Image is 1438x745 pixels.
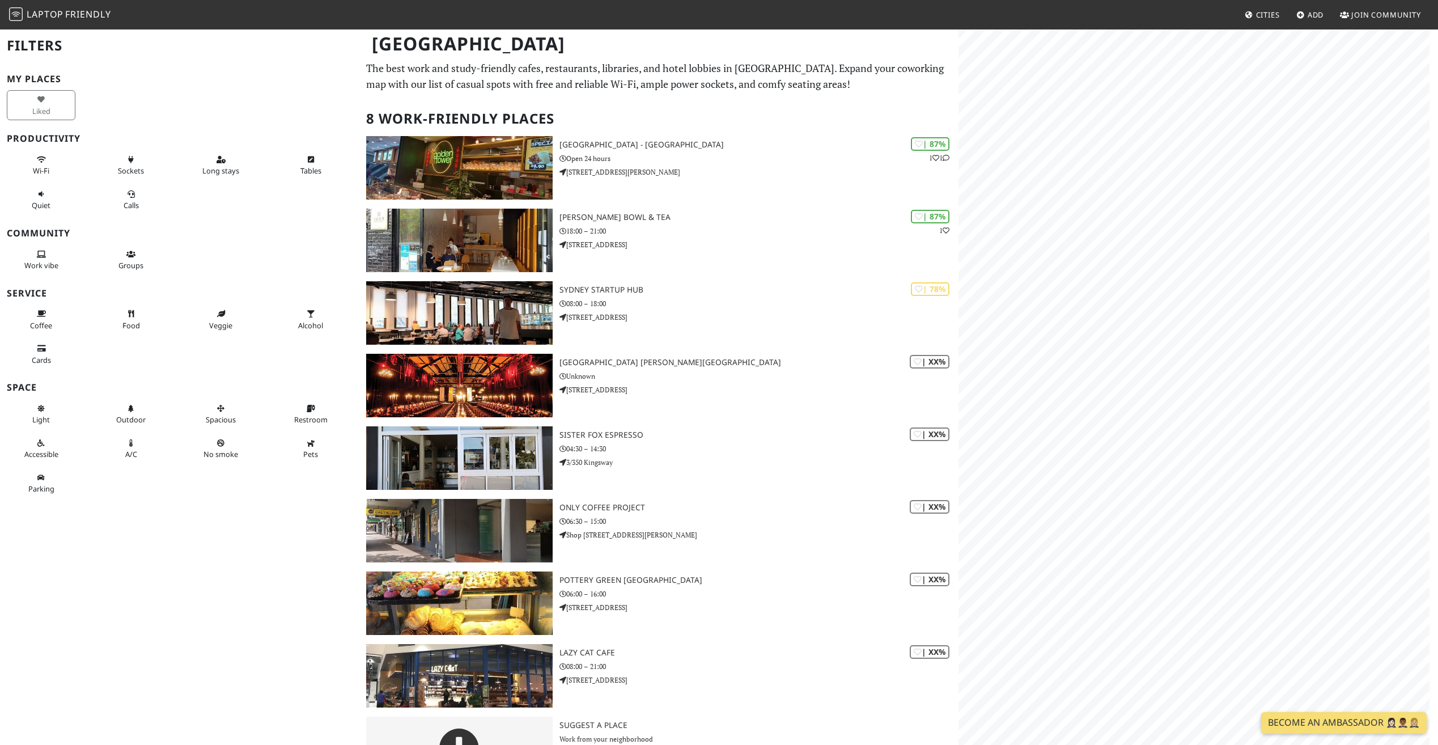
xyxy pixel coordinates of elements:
a: Pottery Green Bakers Lane Cove | XX% Pottery Green [GEOGRAPHIC_DATA] 06:00 – 16:00 [STREET_ADDRESS] [359,572,958,635]
p: 1 [939,225,949,236]
span: Stable Wi-Fi [33,166,49,176]
img: Only coffee project [366,499,552,562]
p: [STREET_ADDRESS] [559,239,959,250]
div: | XX% [910,500,949,513]
span: Coffee [30,320,52,331]
span: Video/audio calls [124,200,139,210]
h3: Pottery Green [GEOGRAPHIC_DATA] [559,575,959,585]
span: Smoke free [203,449,238,459]
span: Veggie [209,320,232,331]
span: Friendly [65,8,111,20]
h3: Productivity [7,133,353,144]
p: [STREET_ADDRESS] [559,602,959,613]
button: Wi-Fi [7,150,75,180]
div: | XX% [910,427,949,441]
div: | XX% [910,573,949,586]
a: Sister Fox Espresso | XX% Sister Fox Espresso 04:30 – 14:30 3/350 Kingsway [359,426,958,490]
button: Quiet [7,185,75,215]
button: Pets [277,434,345,464]
span: Food [122,320,140,331]
span: Restroom [294,414,328,425]
h2: Filters [7,28,353,63]
h3: Sydney Startup Hub [559,285,959,295]
img: Pottery Green Bakers Lane Cove [366,572,552,635]
button: Cards [7,339,75,369]
span: Quiet [32,200,50,210]
button: No smoke [186,434,255,464]
a: Doltone House Jones Bay Wharf | XX% [GEOGRAPHIC_DATA] [PERSON_NAME][GEOGRAPHIC_DATA] Unknown [STR... [359,354,958,417]
a: LaptopFriendly LaptopFriendly [9,5,111,25]
span: Long stays [202,166,239,176]
h3: Only coffee project [559,503,959,513]
h2: 8 Work-Friendly Places [366,101,952,136]
button: Long stays [186,150,255,180]
span: People working [24,260,58,270]
h3: Space [7,382,353,393]
h3: [GEOGRAPHIC_DATA] - [GEOGRAPHIC_DATA] [559,140,959,150]
img: LaptopFriendly [9,7,23,21]
p: [STREET_ADDRESS][PERSON_NAME] [559,167,959,177]
button: Calls [97,185,166,215]
button: Accessible [7,434,75,464]
button: Food [97,304,166,335]
img: Doltone House Jones Bay Wharf [366,354,552,417]
a: Chinatown - Sydney | 87% 11 [GEOGRAPHIC_DATA] - [GEOGRAPHIC_DATA] Open 24 hours [STREET_ADDRESS][... [359,136,958,200]
p: 18:00 – 21:00 [559,226,959,236]
h3: [PERSON_NAME] Bowl & Tea [559,213,959,222]
p: 08:00 – 18:00 [559,298,959,309]
span: Join Community [1351,10,1421,20]
p: The best work and study-friendly cafes, restaurants, libraries, and hotel lobbies in [GEOGRAPHIC_... [366,60,952,93]
h3: Sister Fox Espresso [559,430,959,440]
a: Become an Ambassador 🤵🏻‍♀️🤵🏾‍♂️🤵🏼‍♀️ [1261,712,1427,734]
img: Juan Bowl & Tea [366,209,552,272]
img: Chinatown - Sydney [366,136,552,200]
button: Work vibe [7,245,75,275]
span: Air conditioned [125,449,137,459]
p: Open 24 hours [559,153,959,164]
span: Spacious [206,414,236,425]
h3: [GEOGRAPHIC_DATA] [PERSON_NAME][GEOGRAPHIC_DATA] [559,358,959,367]
h3: Service [7,288,353,299]
p: 08:00 – 21:00 [559,661,959,672]
p: 04:30 – 14:30 [559,443,959,454]
h3: My Places [7,74,353,84]
span: Power sockets [118,166,144,176]
a: Juan Bowl & Tea | 87% 1 [PERSON_NAME] Bowl & Tea 18:00 – 21:00 [STREET_ADDRESS] [359,209,958,272]
div: | XX% [910,645,949,658]
a: Cities [1240,5,1284,25]
a: Only coffee project | XX% Only coffee project 06:30 – 15:00 Shop [STREET_ADDRESS][PERSON_NAME] [359,499,958,562]
span: Pet friendly [303,449,318,459]
h3: Community [7,228,353,239]
span: Add [1308,10,1324,20]
button: Sockets [97,150,166,180]
button: Light [7,399,75,429]
h3: Suggest a Place [559,721,959,730]
a: Sydney Startup Hub | 78% Sydney Startup Hub 08:00 – 18:00 [STREET_ADDRESS] [359,281,958,345]
p: Shop [STREET_ADDRESS][PERSON_NAME] [559,530,959,540]
button: Spacious [186,399,255,429]
span: Work-friendly tables [300,166,321,176]
button: Coffee [7,304,75,335]
span: Cities [1256,10,1280,20]
span: Laptop [27,8,63,20]
span: Alcohol [298,320,323,331]
span: Group tables [118,260,143,270]
button: Parking [7,468,75,498]
p: [STREET_ADDRESS] [559,312,959,323]
p: 1 1 [929,153,949,163]
h1: [GEOGRAPHIC_DATA] [363,28,956,60]
div: | 78% [911,282,949,295]
button: Veggie [186,304,255,335]
span: Credit cards [32,355,51,365]
button: Alcohol [277,304,345,335]
h3: Lazy Cat Cafe [559,648,959,658]
p: 3/350 Kingsway [559,457,959,468]
div: | XX% [910,355,949,368]
span: Accessible [24,449,58,459]
img: Sydney Startup Hub [366,281,552,345]
button: Restroom [277,399,345,429]
button: Groups [97,245,166,275]
p: 06:30 – 15:00 [559,516,959,527]
img: Lazy Cat Cafe [366,644,552,708]
span: Outdoor area [116,414,146,425]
